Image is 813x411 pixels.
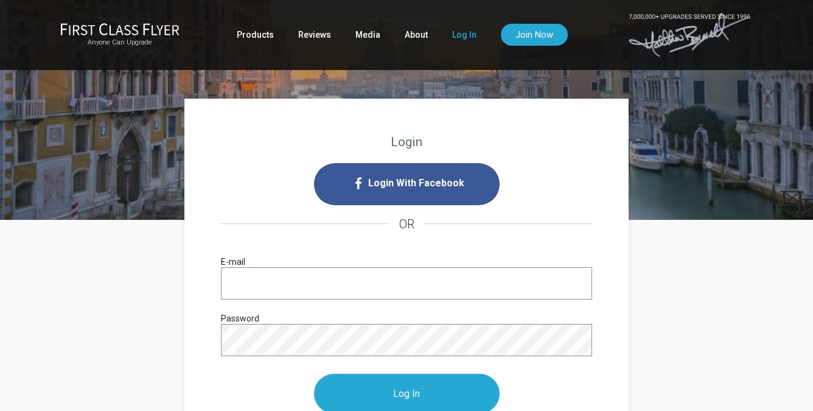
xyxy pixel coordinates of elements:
a: Products [237,24,274,46]
span: Login With Facebook [368,174,464,193]
a: Join Now [501,24,568,46]
i: Login with Facebook [314,163,500,205]
h4: OR [221,205,592,243]
label: Password [221,312,259,325]
label: E-mail [221,255,245,269]
a: Media [355,24,380,46]
a: First Class FlyerAnyone Can Upgrade [60,23,180,47]
a: About [405,24,428,46]
a: Log In [452,24,476,46]
a: Reviews [298,24,331,46]
img: First Class Flyer [60,23,180,35]
strong: Login [391,135,422,149]
small: Anyone Can Upgrade [60,38,180,47]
